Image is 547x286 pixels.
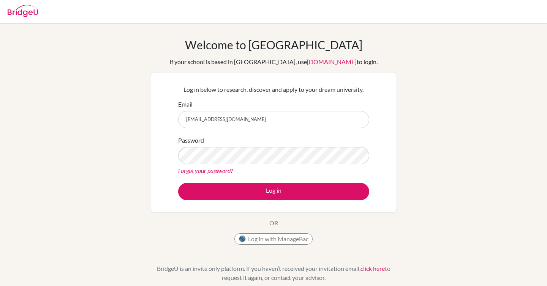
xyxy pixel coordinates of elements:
div: If your school is based in [GEOGRAPHIC_DATA], use to login. [169,57,378,66]
label: Email [178,100,193,109]
a: Forgot your password? [178,167,233,174]
h1: Welcome to [GEOGRAPHIC_DATA] [185,38,362,52]
p: BridgeU is an invite only platform. If you haven’t received your invitation email, to request it ... [150,264,397,282]
a: [DOMAIN_NAME] [307,58,357,65]
p: OR [269,218,278,228]
label: Password [178,136,204,145]
p: Log in below to research, discover and apply to your dream university. [178,85,369,94]
button: Log in with ManageBac [234,233,313,245]
a: click here [360,265,385,272]
img: Bridge-U [8,5,38,17]
button: Log in [178,183,369,200]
